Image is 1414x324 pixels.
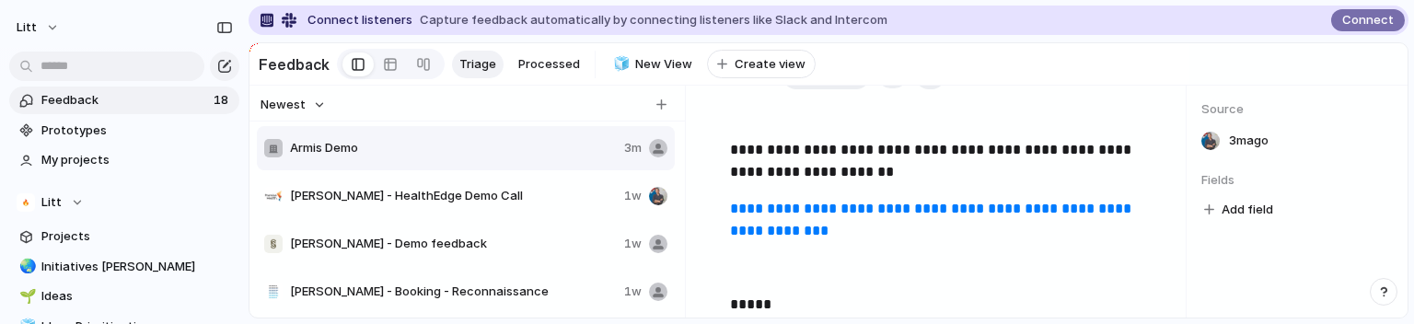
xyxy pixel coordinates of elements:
[41,91,208,110] span: Feedback
[1342,11,1394,29] span: Connect
[1229,132,1269,150] span: 3m ago
[707,50,816,79] button: Create view
[610,55,629,74] button: 🧊
[624,235,642,253] span: 1w
[603,51,700,78] a: 🧊New View
[511,51,587,78] a: Processed
[258,93,329,117] button: Newest
[290,283,617,301] span: [PERSON_NAME] - Booking - Reconnaissance
[41,151,233,169] span: My projects
[17,18,37,37] span: Litt
[1222,201,1273,219] span: Add field
[290,139,617,157] span: Armis Demo
[1331,9,1405,31] button: Connect
[9,146,239,174] a: My projects
[420,11,887,29] span: Capture feedback automatically by connecting listeners like Slack and Intercom
[261,96,306,114] span: Newest
[8,13,69,42] button: Litt
[613,53,626,75] div: 🧊
[624,283,642,301] span: 1w
[290,235,617,253] span: [PERSON_NAME] - Demo feedback
[1201,100,1393,119] span: Source
[518,55,580,74] span: Processed
[452,51,504,78] a: Triage
[41,121,233,140] span: Prototypes
[9,117,239,145] a: Prototypes
[259,53,330,75] h2: Feedback
[1201,198,1276,222] button: Add field
[635,55,692,74] span: New View
[459,55,496,74] span: Triage
[307,11,412,29] span: Connect listeners
[290,187,617,205] span: [PERSON_NAME] - HealthEdge Demo Call
[624,187,642,205] span: 1w
[214,91,232,110] span: 18
[624,139,642,157] span: 3m
[9,87,239,114] a: Feedback18
[1201,171,1393,190] span: Fields
[735,55,806,74] span: Create view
